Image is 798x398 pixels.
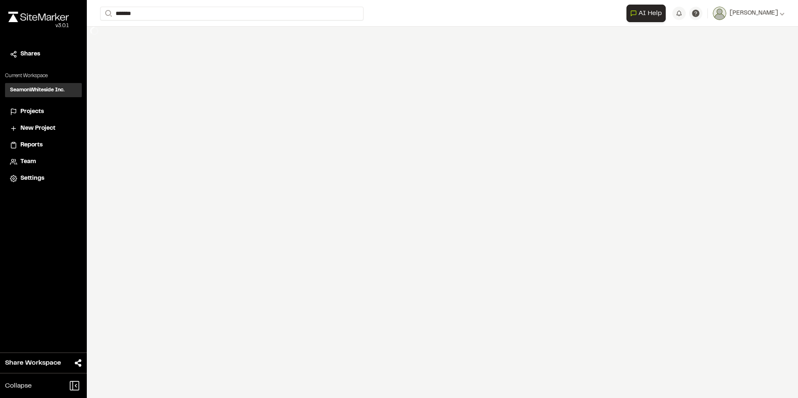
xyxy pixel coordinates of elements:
[20,174,44,183] span: Settings
[8,22,69,30] div: Oh geez...please don't...
[5,381,32,391] span: Collapse
[10,124,77,133] a: New Project
[639,8,662,18] span: AI Help
[100,7,115,20] button: Search
[730,9,778,18] span: [PERSON_NAME]
[8,12,69,22] img: rebrand.png
[626,5,666,22] button: Open AI Assistant
[20,157,36,166] span: Team
[626,5,669,22] div: Open AI Assistant
[5,72,82,80] p: Current Workspace
[10,174,77,183] a: Settings
[10,157,77,166] a: Team
[10,141,77,150] a: Reports
[10,107,77,116] a: Projects
[20,141,43,150] span: Reports
[10,50,77,59] a: Shares
[20,107,44,116] span: Projects
[20,50,40,59] span: Shares
[713,7,726,20] img: User
[5,358,61,368] span: Share Workspace
[10,86,65,94] h3: SeamonWhiteside Inc.
[713,7,785,20] button: [PERSON_NAME]
[20,124,56,133] span: New Project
